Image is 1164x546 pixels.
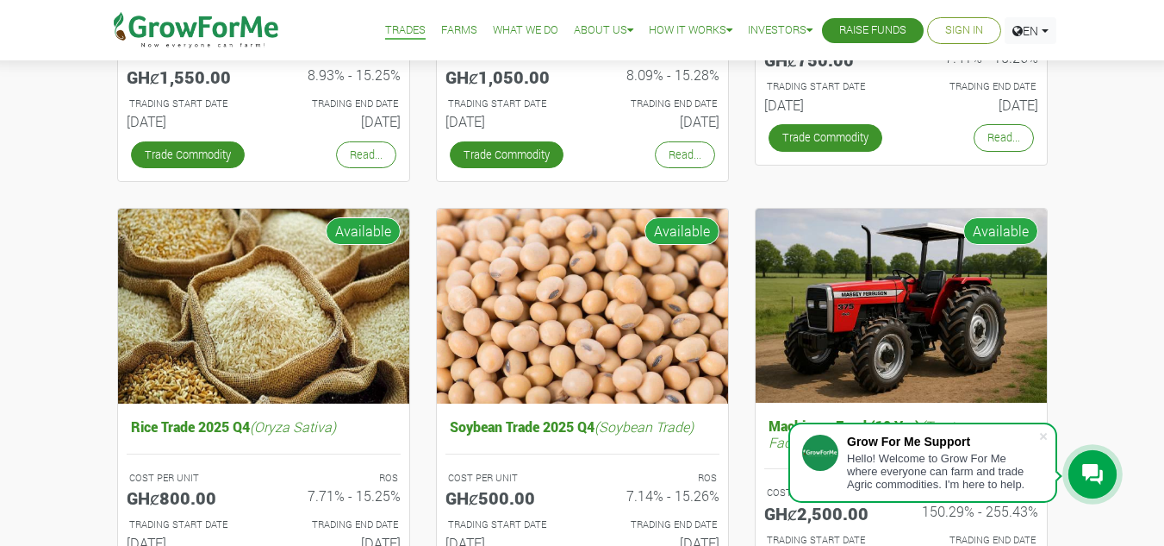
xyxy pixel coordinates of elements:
h6: [DATE] [445,113,570,129]
p: ROS [598,471,717,486]
h6: 7.14% - 15.26% [595,487,719,504]
h5: Machinery Fund (10 Yrs) [764,413,1038,455]
a: EN [1005,17,1056,44]
a: Farms [441,22,477,40]
a: Read... [336,141,396,168]
p: Estimated Trading End Date [279,518,398,532]
h5: GHȼ800.00 [127,487,251,508]
a: Read... [655,141,715,168]
p: Estimated Trading Start Date [448,518,567,532]
a: How it Works [649,22,732,40]
h6: 8.09% - 15.28% [595,66,719,83]
h6: [DATE] [127,113,251,129]
a: Trade Commodity [131,141,245,168]
i: (Tractors, Factories and Machines) [769,417,976,451]
i: (Soybean Trade) [594,417,694,436]
h6: [DATE] [277,113,401,129]
h5: GHȼ1,050.00 [445,66,570,87]
p: COST PER UNIT [767,486,886,500]
img: growforme image [118,209,409,405]
p: COST PER UNIT [129,471,248,486]
h6: 7.71% - 15.25% [277,487,401,504]
h6: [DATE] [914,97,1038,113]
span: Available [326,217,401,245]
a: Investors [748,22,812,40]
span: Available [963,217,1038,245]
p: Estimated Trading End Date [917,79,1036,94]
h5: Soybean Trade 2025 Q4 [445,414,719,439]
div: Hello! Welcome to Grow For Me where everyone can farm and trade Agric commodities. I'm here to help. [847,452,1038,491]
div: Grow For Me Support [847,435,1038,449]
h6: 150.29% - 255.43% [914,503,1038,519]
h5: GHȼ500.00 [445,487,570,508]
a: What We Do [493,22,558,40]
p: Estimated Trading End Date [598,97,717,111]
i: (Oryza Sativa) [250,417,336,436]
img: growforme image [437,209,728,405]
h5: Rice Trade 2025 Q4 [127,414,401,439]
h5: GHȼ1,550.00 [127,66,251,87]
p: Estimated Trading Start Date [129,97,248,111]
p: Estimated Trading End Date [279,97,398,111]
img: growforme image [756,209,1047,403]
p: Estimated Trading Start Date [448,97,567,111]
p: COST PER UNIT [448,471,567,486]
p: Estimated Trading End Date [598,518,717,532]
h6: [DATE] [764,97,888,113]
h5: GHȼ2,500.00 [764,503,888,524]
span: Available [644,217,719,245]
h6: 8.93% - 15.25% [277,66,401,83]
h6: [DATE] [595,113,719,129]
a: Raise Funds [839,22,906,40]
a: About Us [574,22,633,40]
h6: 7.41% - 15.26% [914,49,1038,66]
p: Estimated Trading Start Date [129,518,248,532]
a: Trade Commodity [769,124,882,151]
p: Estimated Trading Start Date [767,79,886,94]
a: Trades [385,22,426,40]
h5: GHȼ750.00 [764,49,888,70]
a: Trade Commodity [450,141,563,168]
a: Read... [974,124,1034,151]
p: ROS [279,471,398,486]
a: Sign In [945,22,983,40]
